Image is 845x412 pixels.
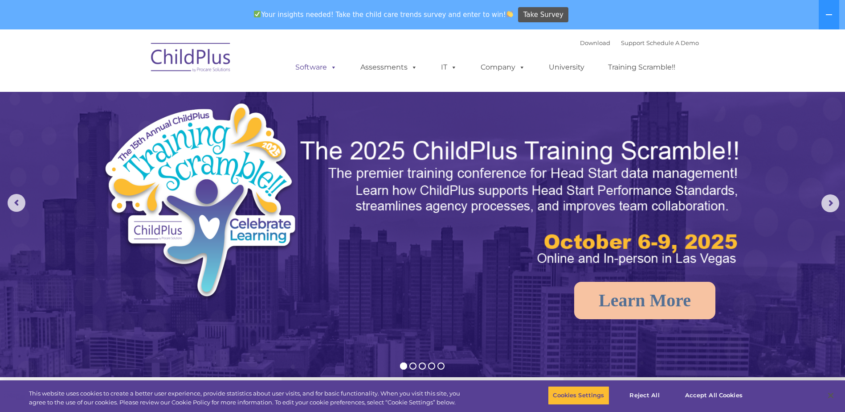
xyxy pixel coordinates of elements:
a: Learn More [574,282,715,319]
button: Accept All Cookies [680,386,747,405]
span: Your insights needed! Take the child care trends survey and enter to win! [250,6,517,23]
img: ChildPlus by Procare Solutions [147,37,236,81]
a: Support [621,39,645,46]
button: Close [821,386,841,405]
a: Software [286,58,346,76]
a: Download [580,39,610,46]
a: Schedule A Demo [646,39,699,46]
a: University [540,58,593,76]
span: Phone number [124,95,162,102]
a: IT [432,58,466,76]
a: Take Survey [518,7,568,23]
img: 👏 [506,11,513,17]
a: Training Scramble!! [599,58,684,76]
span: Take Survey [523,7,563,23]
font: | [580,39,699,46]
button: Cookies Settings [548,386,609,405]
a: Company [472,58,534,76]
button: Reject All [617,386,673,405]
img: ✅ [254,11,261,17]
div: This website uses cookies to create a better user experience, provide statistics about user visit... [29,389,465,407]
span: Last name [124,59,151,66]
a: Assessments [351,58,426,76]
